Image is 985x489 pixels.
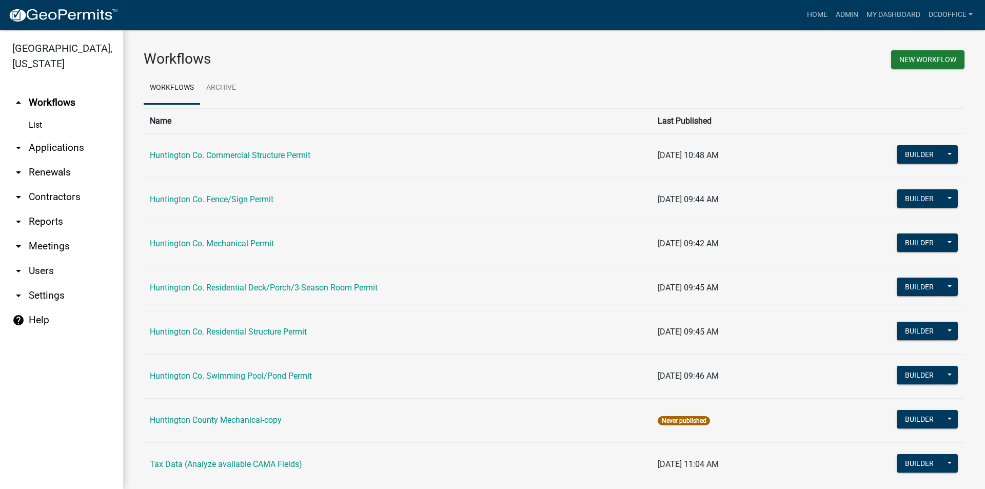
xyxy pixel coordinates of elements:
[832,5,862,25] a: Admin
[897,233,942,252] button: Builder
[658,459,719,469] span: [DATE] 11:04 AM
[924,5,977,25] a: DCDOffice
[897,366,942,384] button: Builder
[144,72,200,105] a: Workflows
[897,322,942,340] button: Builder
[150,415,282,425] a: Huntington County Mechanical-copy
[12,142,25,154] i: arrow_drop_down
[12,289,25,302] i: arrow_drop_down
[12,191,25,203] i: arrow_drop_down
[12,314,25,326] i: help
[150,371,312,381] a: Huntington Co. Swimming Pool/Pond Permit
[897,454,942,473] button: Builder
[150,194,273,204] a: Huntington Co. Fence/Sign Permit
[862,5,924,25] a: My Dashboard
[12,265,25,277] i: arrow_drop_down
[200,72,242,105] a: Archive
[12,96,25,109] i: arrow_drop_up
[144,50,546,68] h3: Workflows
[12,166,25,179] i: arrow_drop_down
[897,145,942,164] button: Builder
[150,459,302,469] a: Tax Data (Analyze available CAMA Fields)
[658,194,719,204] span: [DATE] 09:44 AM
[897,278,942,296] button: Builder
[144,108,652,133] th: Name
[658,150,719,160] span: [DATE] 10:48 AM
[658,239,719,248] span: [DATE] 09:42 AM
[897,189,942,208] button: Builder
[891,50,964,69] button: New Workflow
[652,108,807,133] th: Last Published
[658,283,719,292] span: [DATE] 09:45 AM
[658,327,719,337] span: [DATE] 09:45 AM
[12,216,25,228] i: arrow_drop_down
[150,150,310,160] a: Huntington Co. Commercial Structure Permit
[658,371,719,381] span: [DATE] 09:46 AM
[658,416,710,425] span: Never published
[150,327,307,337] a: Huntington Co. Residential Structure Permit
[12,240,25,252] i: arrow_drop_down
[150,283,378,292] a: Huntington Co. Residential Deck/Porch/3-Season Room Permit
[803,5,832,25] a: Home
[150,239,274,248] a: Huntington Co. Mechanical Permit
[897,410,942,428] button: Builder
